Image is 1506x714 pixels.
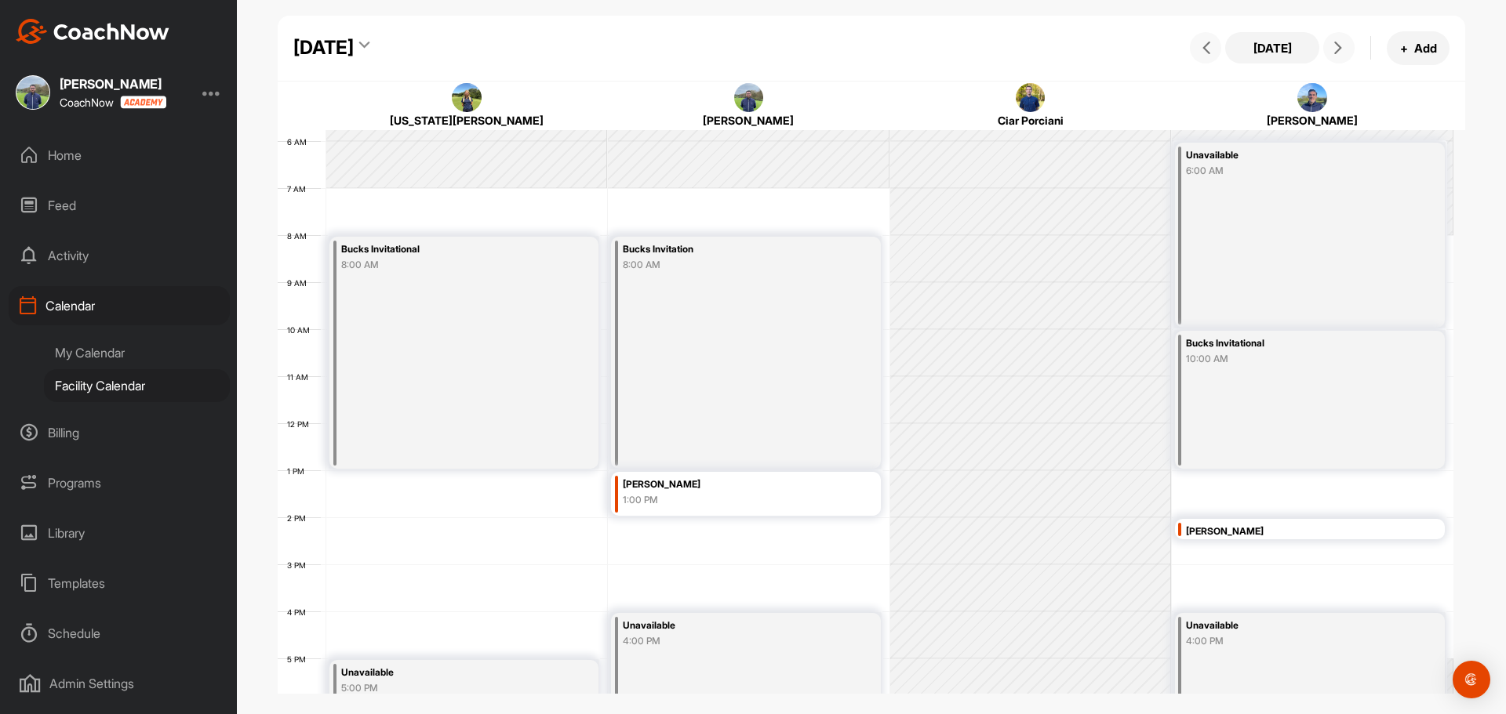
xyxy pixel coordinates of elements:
div: Templates [9,564,230,603]
div: 2 PM [278,513,322,523]
div: 8:00 AM [341,258,551,272]
div: Unavailable [1186,147,1396,165]
div: [PERSON_NAME] [60,78,166,90]
div: 4 PM [278,607,322,617]
div: [PERSON_NAME] [623,476,832,494]
div: 9 AM [278,278,322,288]
div: [PERSON_NAME] [1195,112,1430,129]
img: square_b4d54992daa58f12b60bc3814c733fd4.jpg [1016,83,1046,113]
button: +Add [1387,31,1450,65]
div: CoachNow [60,96,166,109]
img: square_e7f01a7cdd3d5cba7fa3832a10add056.jpg [734,83,764,113]
div: Unavailable [341,664,551,682]
div: Facility Calendar [44,369,230,402]
div: Unavailable [623,617,832,635]
div: 10:00 AM [1186,352,1396,366]
div: 7 AM [278,184,322,194]
div: 5 PM [278,654,322,664]
div: Activity [9,236,230,275]
div: 5:00 PM [341,681,551,695]
div: 11 AM [278,372,324,382]
div: 6:00 AM [1186,164,1396,178]
div: 1 PM [278,466,320,476]
div: 1:00 PM [623,493,832,507]
img: CoachNow acadmey [120,96,166,109]
div: Bucks Invitation [623,241,832,259]
div: My Calendar [44,336,230,369]
div: Library [9,513,230,553]
div: Bucks Invitational [341,241,551,259]
div: 8:00 AM [623,258,832,272]
div: 4:00 PM [1186,634,1396,648]
div: Programs [9,463,230,502]
div: 12 PM [278,419,325,429]
div: 3 PM [278,560,322,570]
div: 6 AM [278,137,322,147]
div: Feed [9,186,230,225]
div: Calendar [9,286,230,325]
div: Unavailable [1186,617,1396,635]
div: Billing [9,413,230,452]
div: 10 AM [278,325,326,335]
div: 4:00 PM [623,634,832,648]
span: + [1400,40,1408,56]
div: [DATE] [293,34,354,62]
img: square_909ed3242d261a915dd01046af216775.jpg [1297,83,1327,113]
div: Schedule [9,614,230,653]
div: [US_STATE][PERSON_NAME] [350,112,584,129]
img: CoachNow [16,19,169,44]
div: 8 AM [278,231,322,241]
div: [PERSON_NAME] [631,112,866,129]
img: square_e7f01a7cdd3d5cba7fa3832a10add056.jpg [16,75,50,110]
div: Bucks Invitational [1186,335,1396,353]
div: Home [9,136,230,175]
div: [PERSON_NAME] [1186,523,1396,541]
img: square_97d7065dee9584326f299e5bc88bd91d.jpg [452,83,482,113]
div: Ciar Porciani [913,112,1148,129]
button: [DATE] [1225,32,1319,63]
div: Admin Settings [9,664,230,703]
div: Open Intercom Messenger [1453,661,1490,698]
